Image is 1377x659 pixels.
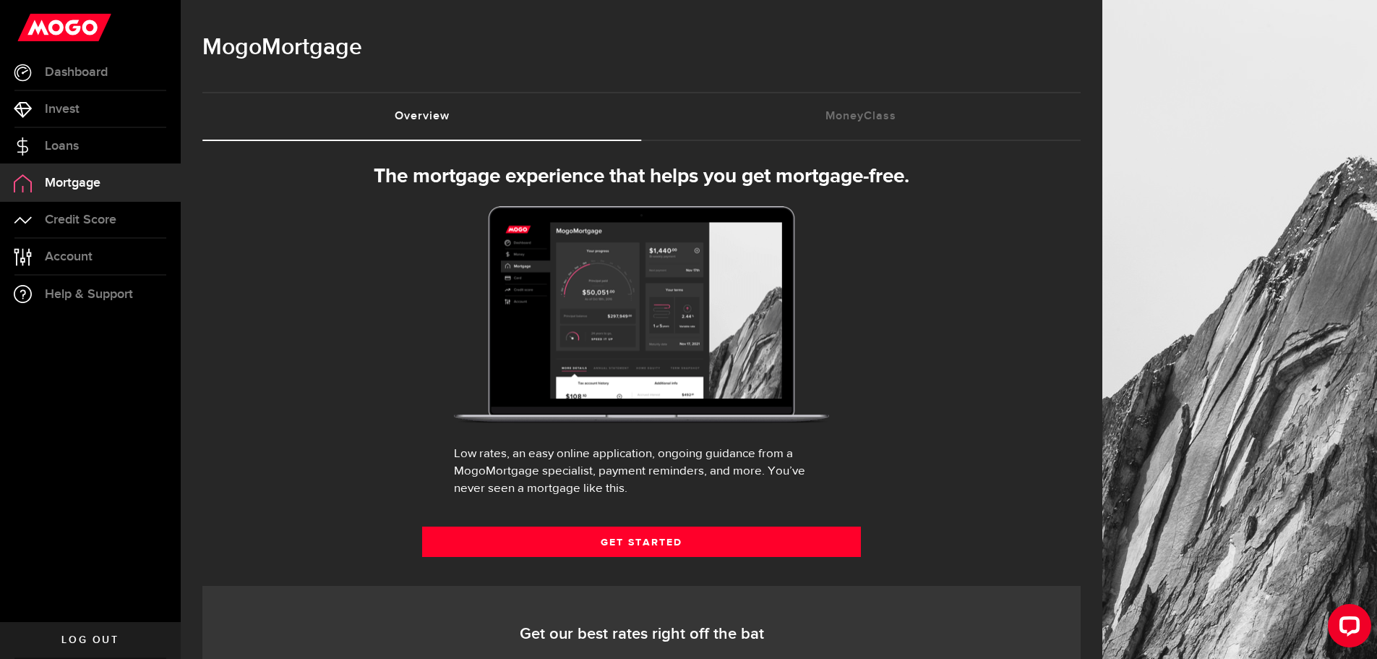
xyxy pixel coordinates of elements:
h3: The mortgage experience that helps you get mortgage-free. [275,165,1007,188]
ul: Tabs Navigation [202,92,1081,141]
span: Invest [45,103,80,116]
span: Account [45,250,93,263]
span: Credit Score [45,213,116,226]
a: Overview [202,93,642,140]
span: Loans [45,140,79,153]
h4: Get our best rates right off the bat [249,624,1034,645]
span: Log out [61,635,119,645]
span: Dashboard [45,66,108,79]
span: Mogo [202,33,262,61]
span: Help & Support [45,288,133,301]
div: Low rates, an easy online application, ongoing guidance from a MogoMortgage specialist, payment r... [454,446,829,498]
iframe: LiveChat chat widget [1316,598,1377,659]
h1: Mortgage [202,29,1081,67]
a: MoneyClass [642,93,1081,140]
span: Mortgage [45,177,100,190]
a: Get Started [422,527,862,557]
